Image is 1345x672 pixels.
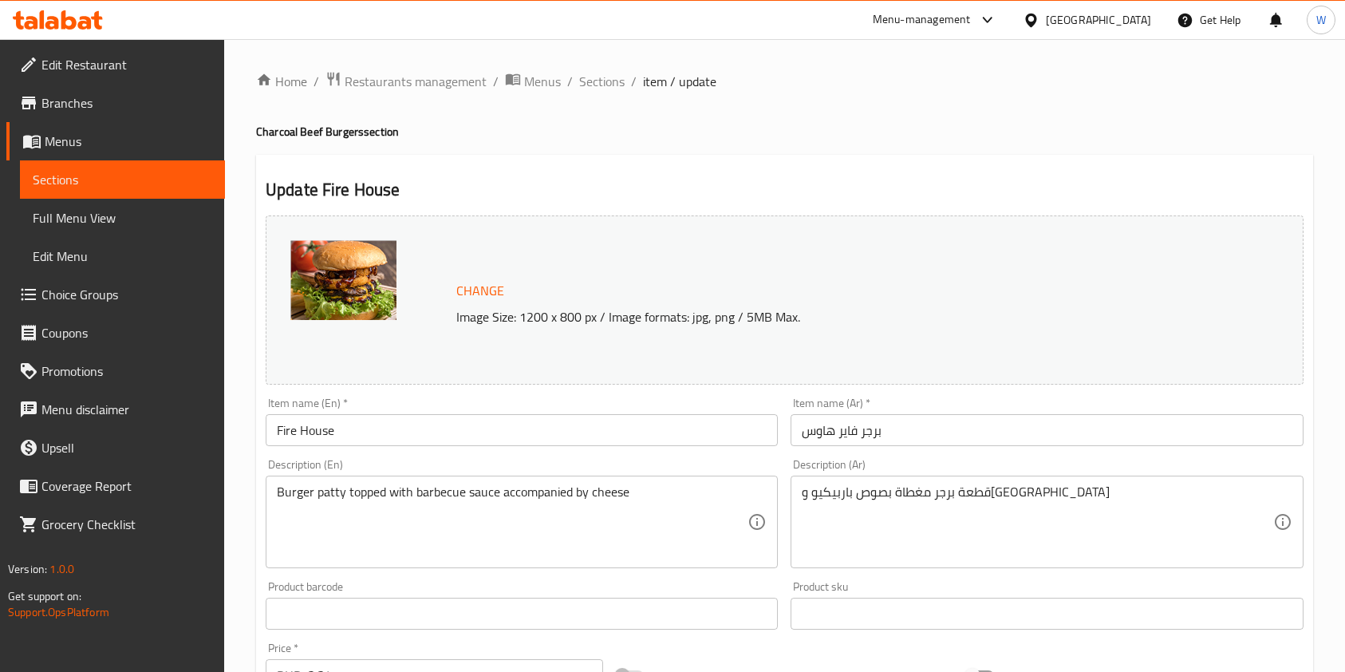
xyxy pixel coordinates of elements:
[1316,11,1326,29] span: W
[45,132,212,151] span: Menus
[20,237,225,275] a: Edit Menu
[41,323,212,342] span: Coupons
[41,400,212,419] span: Menu disclaimer
[6,352,225,390] a: Promotions
[345,72,487,91] span: Restaurants management
[41,515,212,534] span: Grocery Checklist
[33,247,212,266] span: Edit Menu
[505,71,561,92] a: Menus
[450,275,511,307] button: Change
[643,72,716,91] span: item / update
[6,390,225,429] a: Menu disclaimer
[791,598,1303,630] input: Please enter product sku
[41,362,212,381] span: Promotions
[266,178,1304,202] h2: Update Fire House
[41,55,212,74] span: Edit Restaurant
[8,602,109,623] a: Support.OpsPlatform
[524,72,561,91] span: Menus
[6,429,225,467] a: Upsell
[873,10,971,30] div: Menu-management
[579,72,625,91] a: Sections
[631,72,637,91] li: /
[8,586,81,607] span: Get support on:
[256,72,307,91] a: Home
[314,72,319,91] li: /
[41,93,212,113] span: Branches
[266,414,778,446] input: Enter name En
[1046,11,1151,29] div: [GEOGRAPHIC_DATA]
[6,505,225,544] a: Grocery Checklist
[493,72,499,91] li: /
[49,559,74,579] span: 1.0.0
[6,467,225,505] a: Coverage Report
[325,71,487,92] a: Restaurants management
[41,438,212,457] span: Upsell
[6,314,225,352] a: Coupons
[6,45,225,84] a: Edit Restaurant
[277,484,747,560] textarea: Burger patty topped with barbecue sauce accompanied by cheese
[41,476,212,496] span: Coverage Report
[256,71,1313,92] nav: breadcrumb
[20,160,225,199] a: Sections
[791,414,1303,446] input: Enter name Ar
[290,240,396,320] img: BBQ_Burger_637201400634633660.jpg
[456,279,504,302] span: Change
[6,84,225,122] a: Branches
[266,598,778,630] input: Please enter product barcode
[6,275,225,314] a: Choice Groups
[450,307,1191,326] p: Image Size: 1200 x 800 px / Image formats: jpg, png / 5MB Max.
[41,285,212,304] span: Choice Groups
[33,170,212,189] span: Sections
[20,199,225,237] a: Full Menu View
[6,122,225,160] a: Menus
[567,72,573,91] li: /
[33,208,212,227] span: Full Menu View
[256,124,1313,140] h4: Charcoal Beef Burgers section
[8,559,47,579] span: Version:
[802,484,1272,560] textarea: قطعة برجر مغطاة بصوص باربيكيو و[GEOGRAPHIC_DATA]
